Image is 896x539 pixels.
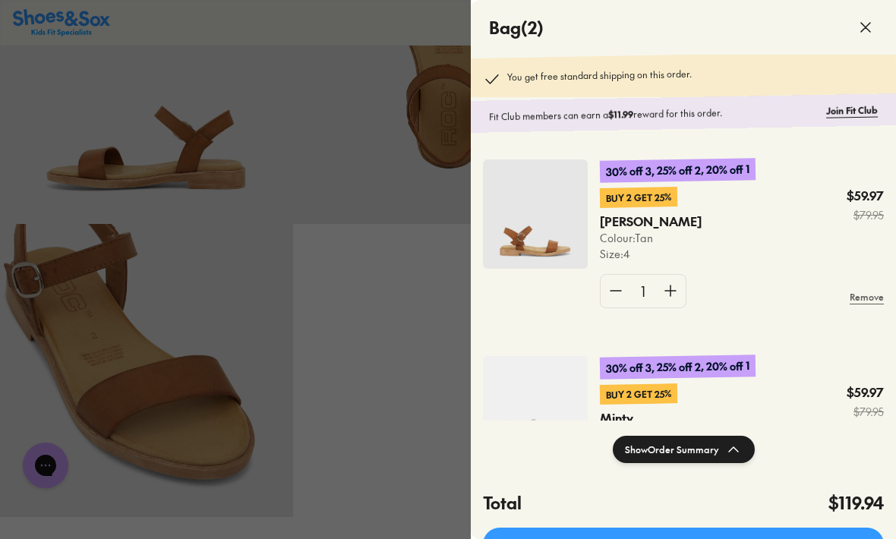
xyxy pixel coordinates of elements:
[483,356,588,465] img: 4-507299.jpg
[489,15,544,40] h4: Bag ( 2 )
[600,246,702,262] p: Size : 4
[600,158,756,183] p: 30% off 3, 25% off 2, 20% off 1
[483,159,588,269] img: 4-112100.jpg
[847,188,884,204] p: $59.97
[600,213,681,230] p: [PERSON_NAME]
[600,410,663,443] p: Minty White
[608,108,633,121] b: $11.99
[8,5,53,51] button: Gorgias live chat
[631,275,655,307] div: 1
[600,230,702,246] p: Colour: Tan
[507,67,692,88] p: You get free standard shipping on this order.
[483,490,522,515] h4: Total
[826,103,878,118] a: Join Fit Club
[600,187,677,208] p: Buy 2 Get 25%
[828,490,884,515] h4: $119.94
[489,104,820,124] p: Fit Club members can earn a reward for this order.
[847,404,884,420] s: $79.95
[613,436,755,463] button: ShowOrder Summary
[847,384,884,401] p: $59.97
[600,355,756,380] p: 30% off 3, 25% off 2, 20% off 1
[600,383,677,405] p: Buy 2 Get 25%
[847,207,884,223] s: $79.95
